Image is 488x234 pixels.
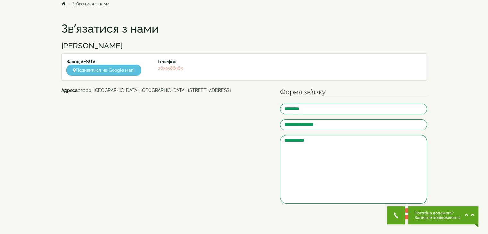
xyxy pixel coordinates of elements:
[61,88,78,93] b: Адреса
[415,211,461,215] span: Потрібна допомога?
[72,1,109,6] a: Зв’язатися з нами
[61,87,271,94] address: 02000, [GEOGRAPHIC_DATA], [GEOGRAPHIC_DATA]. [STREET_ADDRESS]
[66,65,141,76] a: Подивитися на Google мапі
[408,206,478,224] button: Chat button
[415,215,461,220] span: Залиште повідомлення
[158,65,183,71] a: 0674586963
[387,206,405,224] button: Get Call button
[61,22,427,35] h1: Зв’язатися з нами
[158,59,176,64] strong: Телефон
[66,59,97,64] strong: Завод VESUVI
[280,87,427,97] legend: Форма зв’язку
[61,42,427,50] h3: [PERSON_NAME]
